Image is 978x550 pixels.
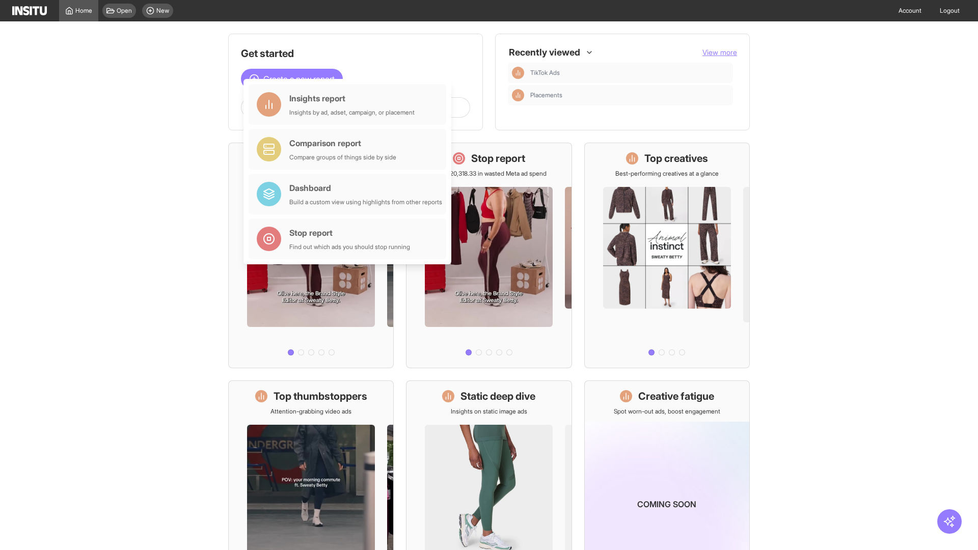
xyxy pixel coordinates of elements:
[584,143,750,368] a: Top creativesBest-performing creatives at a glance
[512,89,524,101] div: Insights
[228,143,394,368] a: What's live nowSee all active ads instantly
[530,69,560,77] span: TikTok Ads
[471,151,525,166] h1: Stop report
[289,227,410,239] div: Stop report
[12,6,47,15] img: Logo
[156,7,169,15] span: New
[75,7,92,15] span: Home
[289,137,396,149] div: Comparison report
[274,389,367,403] h1: Top thumbstoppers
[241,69,343,89] button: Create a new report
[530,69,729,77] span: TikTok Ads
[512,67,524,79] div: Insights
[702,48,737,57] span: View more
[270,407,351,416] p: Attention-grabbing video ads
[263,73,335,85] span: Create a new report
[406,143,572,368] a: Stop reportSave £20,318.33 in wasted Meta ad spend
[530,91,729,99] span: Placements
[702,47,737,58] button: View more
[644,151,708,166] h1: Top creatives
[289,198,442,206] div: Build a custom view using highlights from other reports
[451,407,527,416] p: Insights on static image ads
[460,389,535,403] h1: Static deep dive
[431,170,547,178] p: Save £20,318.33 in wasted Meta ad spend
[117,7,132,15] span: Open
[615,170,719,178] p: Best-performing creatives at a glance
[289,182,442,194] div: Dashboard
[289,243,410,251] div: Find out which ads you should stop running
[289,153,396,161] div: Compare groups of things side by side
[530,91,562,99] span: Placements
[241,46,470,61] h1: Get started
[289,108,415,117] div: Insights by ad, adset, campaign, or placement
[289,92,415,104] div: Insights report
